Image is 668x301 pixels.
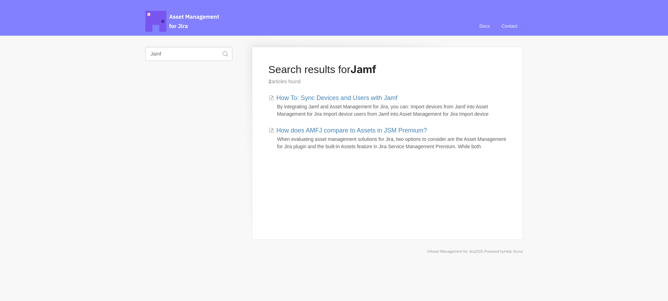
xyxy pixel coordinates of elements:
[277,102,506,117] p: By integrating Jamf and Asset Management for Jira, you can: Import devices from Jamf into Asset M...
[145,248,523,255] p: © 2025.
[496,17,523,36] a: Contact
[429,249,474,253] a: Asset Management for Jira
[145,11,220,32] span: Asset Management for Jira Docs
[268,78,271,84] strong: 2
[484,249,523,253] span: Powered by
[269,125,429,135] a: How does AMFJ compare to Assets in JSM Premium?
[268,63,506,76] h1: Search results for
[350,63,376,76] strong: Jamf
[504,249,523,253] a: Help Scout
[268,77,506,85] p: articles found
[269,93,399,102] a: How To: Sync Devices and Users with Jamf
[277,135,506,158] p: When evaluating asset management solutions for Jira, two options to consider are the Asset Manage...
[145,47,232,61] input: Search
[474,17,495,36] a: Docs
